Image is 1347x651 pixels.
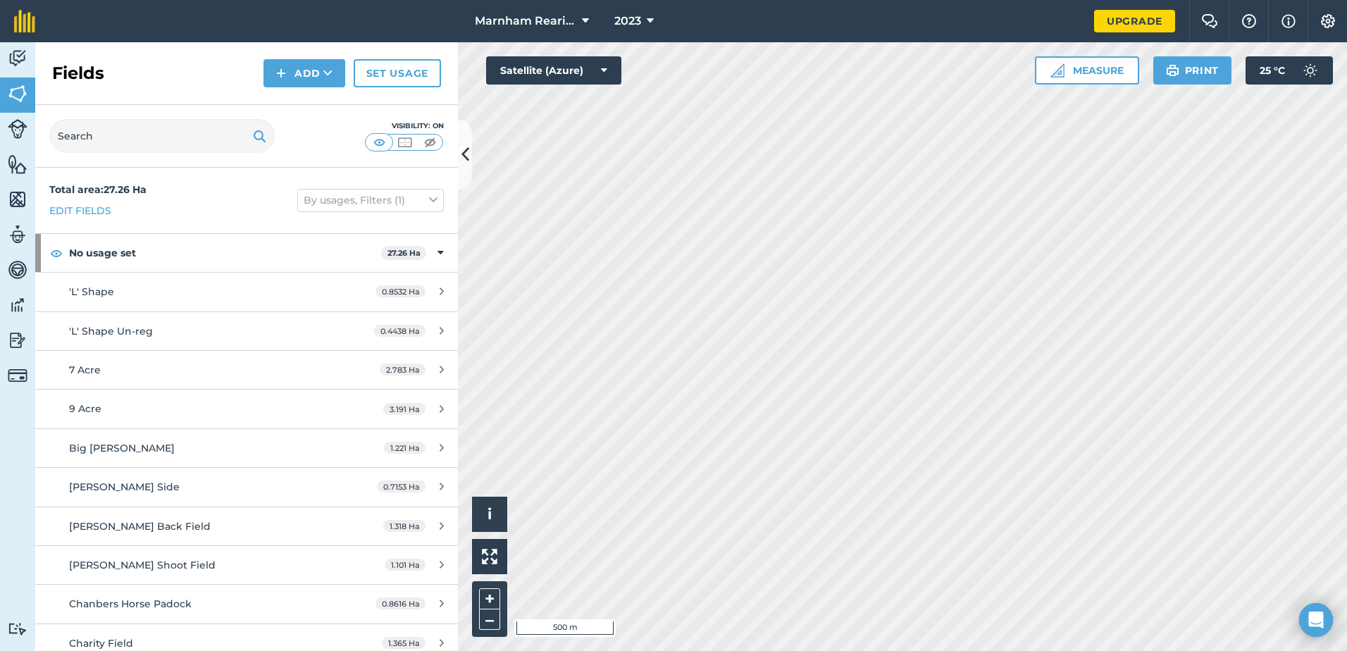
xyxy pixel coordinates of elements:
[472,497,507,532] button: i
[377,480,426,492] span: 0.7153 Ha
[8,83,27,104] img: svg+xml;base64,PHN2ZyB4bWxucz0iaHR0cDovL3d3dy53My5vcmcvMjAwMC9zdmciIHdpZHRoPSI1NiIgaGVpZ2h0PSI2MC...
[475,13,576,30] span: Marnham Rearing
[35,273,458,311] a: 'L' Shape0.8532 Ha
[69,285,114,298] span: 'L' Shape
[35,351,458,389] a: 7 Acre2.783 Ha
[8,224,27,245] img: svg+xml;base64,PD94bWwgdmVyc2lvbj0iMS4wIiBlbmNvZGluZz0idXRmLTgiPz4KPCEtLSBHZW5lcmF0b3I6IEFkb2JlIE...
[8,259,27,280] img: svg+xml;base64,PD94bWwgdmVyc2lvbj0iMS4wIiBlbmNvZGluZz0idXRmLTgiPz4KPCEtLSBHZW5lcmF0b3I6IEFkb2JlIE...
[479,588,500,609] button: +
[1153,56,1232,85] button: Print
[380,364,426,376] span: 2.783 Ha
[49,203,111,218] a: Edit fields
[276,65,286,82] img: svg+xml;base64,PHN2ZyB4bWxucz0iaHR0cDovL3d3dy53My5vcmcvMjAwMC9zdmciIHdpZHRoPSIxNCIgaGVpZ2h0PSIyNC...
[8,366,27,385] img: svg+xml;base64,PD94bWwgdmVyc2lvbj0iMS4wIiBlbmNvZGluZz0idXRmLTgiPz4KPCEtLSBHZW5lcmF0b3I6IEFkb2JlIE...
[383,403,426,415] span: 3.191 Ha
[69,637,133,650] span: Charity Field
[375,597,426,609] span: 0.8616 Ha
[49,183,147,196] strong: Total area : 27.26 Ha
[482,549,497,564] img: Four arrows, one pointing top left, one top right, one bottom right and the last bottom left
[69,234,381,272] strong: No usage set
[1050,63,1064,77] img: Ruler icon
[14,10,35,32] img: fieldmargin Logo
[8,48,27,69] img: svg+xml;base64,PD94bWwgdmVyc2lvbj0iMS4wIiBlbmNvZGluZz0idXRmLTgiPz4KPCEtLSBHZW5lcmF0b3I6IEFkb2JlIE...
[8,189,27,210] img: svg+xml;base64,PHN2ZyB4bWxucz0iaHR0cDovL3d3dy53My5vcmcvMjAwMC9zdmciIHdpZHRoPSI1NiIgaGVpZ2h0PSI2MC...
[396,135,414,149] img: svg+xml;base64,PHN2ZyB4bWxucz0iaHR0cDovL3d3dy53My5vcmcvMjAwMC9zdmciIHdpZHRoPSI1MCIgaGVpZ2h0PSI0MC...
[365,120,444,132] div: Visibility: On
[50,244,63,261] img: svg+xml;base64,PHN2ZyB4bWxucz0iaHR0cDovL3d3dy53My5vcmcvMjAwMC9zdmciIHdpZHRoPSIxOCIgaGVpZ2h0PSIyNC...
[1260,56,1285,85] span: 25 ° C
[1281,13,1296,30] img: svg+xml;base64,PHN2ZyB4bWxucz0iaHR0cDovL3d3dy53My5vcmcvMjAwMC9zdmciIHdpZHRoPSIxNyIgaGVpZ2h0PSIxNy...
[1201,14,1218,28] img: Two speech bubbles overlapping with the left bubble in the forefront
[69,402,101,415] span: 9 Acre
[385,559,426,571] span: 1.101 Ha
[35,312,458,350] a: 'L' Shape Un-reg0.4438 Ha
[69,480,180,493] span: [PERSON_NAME] Side
[35,507,458,545] a: [PERSON_NAME] Back Field1.318 Ha
[8,294,27,316] img: svg+xml;base64,PD94bWwgdmVyc2lvbj0iMS4wIiBlbmNvZGluZz0idXRmLTgiPz4KPCEtLSBHZW5lcmF0b3I6IEFkb2JlIE...
[35,390,458,428] a: 9 Acre3.191 Ha
[8,622,27,635] img: svg+xml;base64,PD94bWwgdmVyc2lvbj0iMS4wIiBlbmNvZGluZz0idXRmLTgiPz4KPCEtLSBHZW5lcmF0b3I6IEFkb2JlIE...
[479,609,500,630] button: –
[263,59,345,87] button: Add
[8,154,27,175] img: svg+xml;base64,PHN2ZyB4bWxucz0iaHR0cDovL3d3dy53My5vcmcvMjAwMC9zdmciIHdpZHRoPSI1NiIgaGVpZ2h0PSI2MC...
[8,330,27,351] img: svg+xml;base64,PD94bWwgdmVyc2lvbj0iMS4wIiBlbmNvZGluZz0idXRmLTgiPz4KPCEtLSBHZW5lcmF0b3I6IEFkb2JlIE...
[1035,56,1139,85] button: Measure
[382,637,426,649] span: 1.365 Ha
[374,325,426,337] span: 0.4438 Ha
[69,364,101,376] span: 7 Acre
[421,135,439,149] img: svg+xml;base64,PHN2ZyB4bWxucz0iaHR0cDovL3d3dy53My5vcmcvMjAwMC9zdmciIHdpZHRoPSI1MCIgaGVpZ2h0PSI0MC...
[1166,62,1179,79] img: svg+xml;base64,PHN2ZyB4bWxucz0iaHR0cDovL3d3dy53My5vcmcvMjAwMC9zdmciIHdpZHRoPSIxOSIgaGVpZ2h0PSIyNC...
[69,520,211,533] span: [PERSON_NAME] Back Field
[35,546,458,584] a: [PERSON_NAME] Shoot Field1.101 Ha
[69,442,175,454] span: Big [PERSON_NAME]
[384,442,426,454] span: 1.221 Ha
[1299,603,1333,637] div: Open Intercom Messenger
[383,520,426,532] span: 1.318 Ha
[1241,14,1258,28] img: A question mark icon
[35,585,458,623] a: Chanbers Horse Padock0.8616 Ha
[253,128,266,144] img: svg+xml;base64,PHN2ZyB4bWxucz0iaHR0cDovL3d3dy53My5vcmcvMjAwMC9zdmciIHdpZHRoPSIxOSIgaGVpZ2h0PSIyNC...
[375,285,426,297] span: 0.8532 Ha
[1246,56,1333,85] button: 25 °C
[354,59,441,87] a: Set usage
[371,135,388,149] img: svg+xml;base64,PHN2ZyB4bWxucz0iaHR0cDovL3d3dy53My5vcmcvMjAwMC9zdmciIHdpZHRoPSI1MCIgaGVpZ2h0PSI0MC...
[8,119,27,139] img: svg+xml;base64,PD94bWwgdmVyc2lvbj0iMS4wIiBlbmNvZGluZz0idXRmLTgiPz4KPCEtLSBHZW5lcmF0b3I6IEFkb2JlIE...
[488,505,492,523] span: i
[1320,14,1336,28] img: A cog icon
[1094,10,1175,32] a: Upgrade
[486,56,621,85] button: Satellite (Azure)
[52,62,104,85] h2: Fields
[69,325,153,337] span: 'L' Shape Un-reg
[69,597,192,610] span: Chanbers Horse Padock
[1296,56,1324,85] img: svg+xml;base64,PD94bWwgdmVyc2lvbj0iMS4wIiBlbmNvZGluZz0idXRmLTgiPz4KPCEtLSBHZW5lcmF0b3I6IEFkb2JlIE...
[69,559,216,571] span: [PERSON_NAME] Shoot Field
[297,189,444,211] button: By usages, Filters (1)
[35,234,458,272] div: No usage set27.26 Ha
[614,13,641,30] span: 2023
[49,119,275,153] input: Search
[35,468,458,506] a: [PERSON_NAME] Side0.7153 Ha
[35,429,458,467] a: Big [PERSON_NAME]1.221 Ha
[387,248,421,258] strong: 27.26 Ha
